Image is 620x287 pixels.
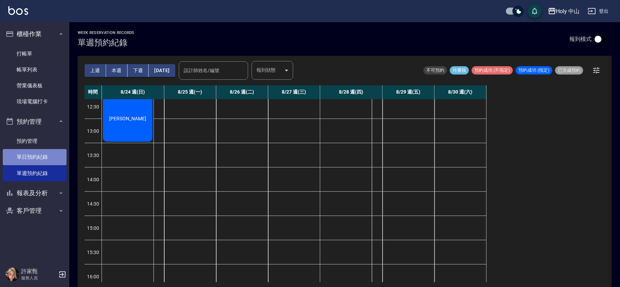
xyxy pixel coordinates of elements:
div: Holy 中山 [556,7,580,16]
a: 帳單列表 [3,62,67,78]
button: 櫃檯作業 [3,25,67,43]
div: 8/24 週(日) [102,85,164,99]
span: 不可預約 [423,67,447,73]
button: 上週 [85,64,106,77]
div: 14:00 [85,167,102,191]
h2: WEEK RESERVATION RECORDS [78,31,134,35]
div: 12:30 [85,94,102,119]
a: 營業儀表板 [3,78,67,94]
div: 15:00 [85,216,102,240]
a: 單日預約紀錄 [3,149,67,165]
div: 15:30 [85,240,102,264]
div: 時間 [85,85,102,99]
button: 預約管理 [3,113,67,131]
p: 報到模式 [569,35,592,43]
button: [DATE] [149,64,175,77]
div: 8/26 週(二) [216,85,268,99]
p: 服務人員 [21,275,56,281]
button: save [528,4,542,18]
button: 登出 [585,5,612,18]
a: 打帳單 [3,46,67,62]
button: 報表及分析 [3,184,67,202]
div: 8/28 週(四) [320,85,383,99]
span: 預約成功 (不指定) [472,67,513,73]
div: 8/25 週(一) [164,85,216,99]
span: 待審核 [450,67,469,73]
div: 8/29 週(五) [383,85,435,99]
a: 現場電腦打卡 [3,94,67,110]
span: [PERSON_NAME] [108,116,148,121]
button: 客戶管理 [3,202,67,220]
a: 預約管理 [3,133,67,149]
button: Holy 中山 [545,4,583,18]
div: 14:30 [85,191,102,216]
div: 13:30 [85,143,102,167]
img: Logo [8,6,28,15]
img: Person [6,268,19,281]
span: 已完成預約 [555,67,583,73]
div: 8/27 週(三) [268,85,320,99]
div: 8/30 週(六) [435,85,487,99]
h3: 單週預約紀錄 [78,38,134,47]
a: 單週預約紀錄 [3,165,67,181]
div: 13:00 [85,119,102,143]
button: 本週 [106,64,128,77]
button: 下週 [128,64,149,77]
span: 預約成功 (指定) [516,67,552,73]
h5: 許家甄 [21,268,56,275]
